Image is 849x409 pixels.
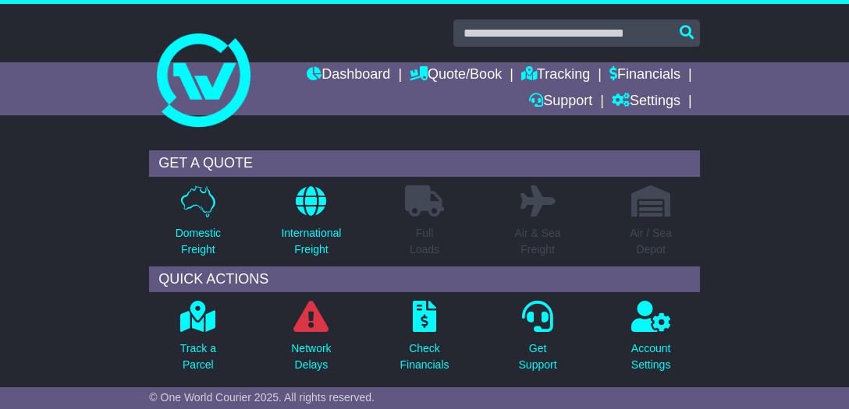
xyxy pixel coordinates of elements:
[405,225,444,258] p: Full Loads
[609,62,680,89] a: Financials
[521,62,590,89] a: Tracking
[307,62,390,89] a: Dashboard
[180,340,216,373] p: Track a Parcel
[149,391,375,404] span: © One World Courier 2025. All rights reserved.
[175,185,222,266] a: DomesticFreight
[612,89,680,115] a: Settings
[410,62,502,89] a: Quote/Book
[529,89,592,115] a: Support
[179,300,217,382] a: Track aParcel
[281,225,341,258] p: International Freight
[291,340,331,373] p: Network Delays
[630,225,672,258] p: Air / Sea Depot
[149,150,699,177] div: GET A QUOTE
[176,225,221,258] p: Domestic Freight
[514,225,560,258] p: Air & Sea Freight
[399,300,449,382] a: CheckFinancials
[149,266,699,293] div: QUICK ACTIONS
[631,340,671,373] p: Account Settings
[518,300,558,382] a: GetSupport
[280,185,342,266] a: InternationalFreight
[400,340,449,373] p: Check Financials
[290,300,332,382] a: NetworkDelays
[519,340,557,373] p: Get Support
[631,300,672,382] a: AccountSettings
